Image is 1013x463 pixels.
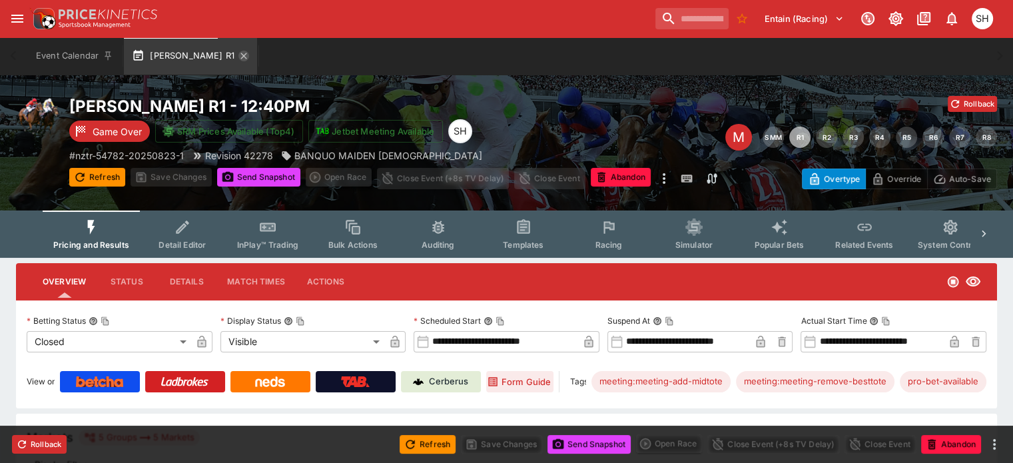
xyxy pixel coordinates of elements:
[97,266,157,298] button: Status
[101,316,110,326] button: Copy To Clipboard
[591,371,731,392] div: Betting Target: cerberus
[736,375,894,388] span: meeting:meeting-remove-besttote
[306,168,372,187] div: split button
[29,5,56,32] img: PriceKinetics Logo
[636,434,702,453] div: split button
[155,120,303,143] button: SRM Prices Available (Top4)
[856,7,880,31] button: Connected to PK
[220,315,281,326] p: Display Status
[284,316,293,326] button: Display StatusCopy To Clipboard
[927,169,997,189] button: Auto-Save
[986,436,1002,452] button: more
[675,240,713,250] span: Simulator
[595,240,622,250] span: Racing
[76,376,124,387] img: Betcha
[296,266,356,298] button: Actions
[53,240,129,250] span: Pricing and Results
[736,371,894,392] div: Betting Target: cerberus
[591,168,651,187] button: Abandon
[159,240,206,250] span: Detail Editor
[32,266,97,298] button: Overview
[900,375,986,388] span: pro-bet-available
[484,316,493,326] button: Scheduled StartCopy To Clipboard
[725,124,752,151] div: Edit Meeting
[884,7,908,31] button: Toggle light/dark mode
[27,371,55,392] label: View on :
[429,375,468,388] p: Cerberus
[968,4,997,33] button: Stephen Hunt
[865,169,927,189] button: Override
[496,316,505,326] button: Copy To Clipboard
[414,315,481,326] p: Scheduled Start
[948,96,997,112] button: Rollback
[486,371,553,392] a: Form Guide
[763,127,784,148] button: SMM
[43,211,970,258] div: Event type filters
[921,436,981,450] span: Mark an event as closed and abandoned.
[835,240,893,250] span: Related Events
[69,96,611,117] h2: Copy To Clipboard
[547,435,631,454] button: Send Snapshot
[281,149,482,163] div: BANQUO MAIDEN 3YO
[591,375,731,388] span: meeting:meeting-add-midtote
[754,240,804,250] span: Popular Bets
[763,127,997,148] nav: pagination navigation
[328,240,378,250] span: Bulk Actions
[89,316,98,326] button: Betting StatusCopy To Clipboard
[27,331,191,352] div: Closed
[843,127,864,148] button: R3
[401,371,481,392] a: Cerberus
[824,172,860,186] p: Overtype
[918,240,983,250] span: System Controls
[12,435,67,454] button: Rollback
[216,266,296,298] button: Match Times
[972,8,993,29] div: Stephen Hunt
[413,376,424,387] img: Cerberus
[341,376,369,387] img: TabNZ
[124,37,257,75] button: [PERSON_NAME] R1
[296,316,305,326] button: Copy To Clipboard
[69,149,184,163] p: Copy To Clipboard
[869,127,890,148] button: R4
[946,275,960,288] svg: Closed
[205,149,273,163] p: Revision 42278
[922,127,944,148] button: R6
[757,8,852,29] button: Select Tenant
[665,316,674,326] button: Copy To Clipboard
[217,168,300,187] button: Send Snapshot
[5,7,29,31] button: open drawer
[591,170,651,183] span: Mark an event as closed and abandoned.
[16,96,59,139] img: horse_racing.png
[27,315,86,326] p: Betting Status
[607,315,650,326] p: Suspend At
[316,125,329,138] img: jetbet-logo.svg
[900,371,986,392] div: Betting Target: cerberus
[802,169,866,189] button: Overtype
[255,376,285,387] img: Neds
[503,240,543,250] span: Templates
[940,7,964,31] button: Notifications
[570,371,586,392] label: Tags:
[896,127,917,148] button: R5
[656,168,672,189] button: more
[59,9,157,19] img: PriceKinetics
[237,240,298,250] span: InPlay™ Trading
[28,37,121,75] button: Event Calendar
[422,240,454,250] span: Auditing
[400,435,456,454] button: Refresh
[157,266,216,298] button: Details
[965,274,981,290] svg: Visible
[294,149,482,163] p: BANQUO MAIDEN [DEMOGRAPHIC_DATA]
[949,127,970,148] button: R7
[448,119,472,143] div: Stephen Hunt
[801,315,866,326] p: Actual Start Time
[653,316,662,326] button: Suspend AtCopy To Clipboard
[912,7,936,31] button: Documentation
[921,435,981,454] button: Abandon
[869,316,878,326] button: Actual Start TimeCopy To Clipboard
[69,168,125,187] button: Refresh
[887,172,921,186] p: Override
[949,172,991,186] p: Auto-Save
[59,22,131,28] img: Sportsbook Management
[976,127,997,148] button: R8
